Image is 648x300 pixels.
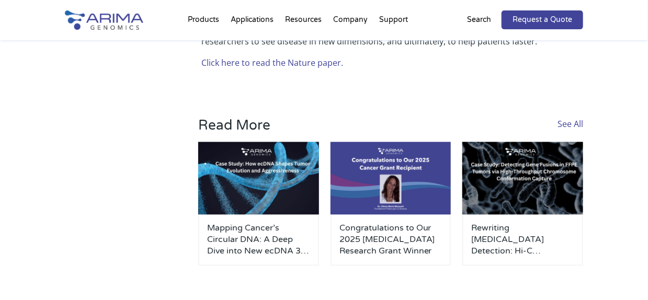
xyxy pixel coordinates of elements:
[65,10,143,30] img: Arima-Genomics-logo
[198,142,319,214] img: Arima-March-Blog-Post-Banner-4-500x300.jpg
[198,118,385,142] h3: Read More
[201,57,343,69] a: Click here to read the Nature paper.
[558,119,583,130] a: See All
[467,13,491,27] p: Search
[471,223,574,257] a: Rewriting [MEDICAL_DATA] Detection: Hi-C Technology Uncovers Gene Fusions Missed by Standard Methods
[502,10,583,29] a: Request a Quote
[462,142,583,214] img: Arima-March-Blog-Post-Banner-2-500x300.jpg
[331,142,451,214] img: genome-assembly-grant-2025-500x300.png
[207,223,310,257] a: Mapping Cancer’s Circular DNA: A Deep Dive into New ecDNA 3D Architecture Research
[339,223,442,257] a: Congratulations to Our 2025 [MEDICAL_DATA] Research Grant Winner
